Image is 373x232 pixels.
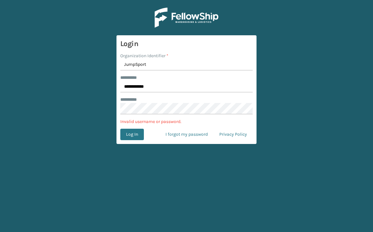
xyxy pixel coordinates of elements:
img: Logo [155,8,218,28]
label: Organization Identifier [120,52,168,59]
p: Invalid username or password. [120,118,253,125]
h3: Login [120,39,253,49]
a: I forgot my password [160,129,214,140]
button: Log In [120,129,144,140]
a: Privacy Policy [214,129,253,140]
